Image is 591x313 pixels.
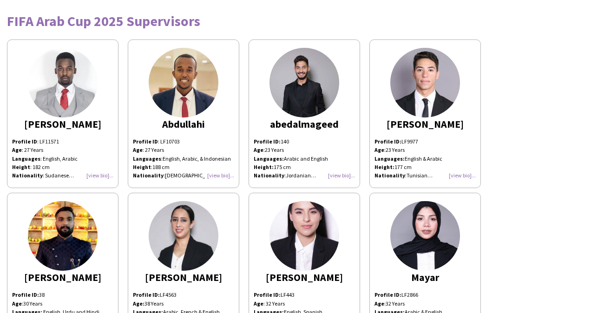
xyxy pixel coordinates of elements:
b: Nationality [254,172,284,179]
p: LF443 [254,291,355,299]
p: : 27 Years [133,146,234,154]
p: Arabic and English 175 cm [254,155,355,180]
strong: Height: [254,163,274,170]
span: : [374,146,386,153]
strong: Height [12,163,30,170]
b: Age [12,300,22,307]
img: thumb-1634558898616d63b2688be.jpeg [28,201,98,271]
strong: Profile ID: [374,291,401,298]
span: Tunisian [407,172,433,179]
span: : [133,163,152,170]
b: Age [254,300,263,307]
div: FIFA Arab Cup 2025 Supervisors [7,14,584,28]
b: Languages [133,155,161,162]
span: 32 Years [386,300,405,307]
strong: Age: [133,300,144,307]
strong: Profile ID: [133,291,160,298]
span: : [133,172,165,179]
img: thumb-66c48272d5ea5.jpeg [28,48,98,117]
p: 140 [254,137,355,146]
img: thumb-9b6fd660-ba35-4b88-a194-5e7aedc5b98e.png [149,201,218,271]
div: abedalmageed [254,120,355,128]
div: [PERSON_NAME] [12,273,113,281]
div: [PERSON_NAME] [374,120,476,128]
div: [PERSON_NAME] [133,273,234,281]
strong: Height: [374,163,394,170]
strong: Profile ID: [254,291,281,298]
span: : LF10703 [133,138,180,145]
strong: Profile ID: [374,138,401,145]
b: Age [12,146,22,153]
p: 30 Years [12,300,113,308]
div: [PERSON_NAME] [12,120,113,128]
div: Abdullahi [133,120,234,128]
strong: Languages [12,155,40,162]
p: English & Arabic 177 cm [374,155,476,171]
b: Height [133,163,151,170]
span: : [374,172,407,179]
div: [PERSON_NAME] [254,273,355,281]
img: thumb-35d2da39-8be6-4824-85cb-2cf367f06589.png [390,201,460,271]
b: Nationality [12,172,43,179]
img: thumb-165089144062669ab0173a8.jpg [269,201,339,271]
p: LF2866 [374,291,476,299]
span: [DEMOGRAPHIC_DATA] [165,172,220,179]
b: Age [254,146,263,153]
b: Profile ID [133,138,158,145]
img: thumb-33faf9b0-b7e5-4a64-b199-3db2782ea2c5.png [269,48,339,117]
span: 23 Years [386,146,405,153]
b: Age [374,300,384,307]
p: LF4563 [133,291,234,299]
b: Age [133,146,143,153]
img: thumb-65845cc11e641.jpeg [149,48,218,117]
strong: Profile ID: [254,138,281,145]
span: : [12,300,23,307]
img: thumb-652bf4faf07e0.jpeg [390,48,460,117]
strong: Profile ID [12,138,37,145]
p: : LF11571 : English, Arabic : 182 cm [12,137,113,171]
p: 38 [12,291,113,299]
span: : [374,300,386,307]
span: : [254,172,286,179]
b: Nationality [133,172,164,179]
strong: Languages: [374,155,405,162]
span: Profile [12,291,31,298]
span: : [133,155,163,162]
p: LF9977 [374,137,476,146]
b: Age [374,146,384,153]
strong: Languages: [254,155,284,162]
span: : [254,146,265,153]
div: Mayar [374,273,476,281]
span: : Sudanese [43,172,74,179]
b: ID: [32,291,39,298]
span: 23 Years [265,146,284,153]
span: Jordanian [286,172,316,179]
p: English, Arabic, & Indonesian 188 cm [133,155,234,171]
b: Nationality [374,172,405,179]
span: : 27 Years [22,146,43,153]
